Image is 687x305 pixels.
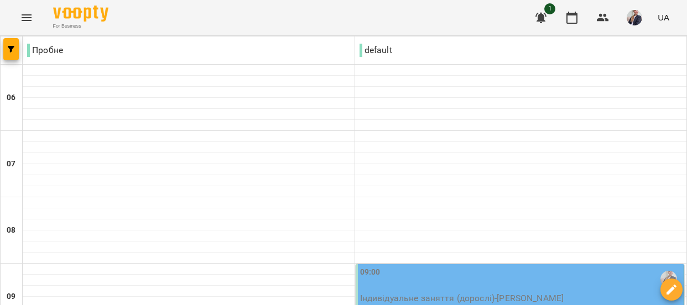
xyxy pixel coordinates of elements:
p: default [360,44,392,57]
label: 09:00 [360,266,381,278]
h6: 09 [7,291,15,303]
p: Індивідуальне заняття (дорослі) - [PERSON_NAME] [360,292,682,305]
button: Menu [13,4,40,31]
button: UA [653,7,674,28]
img: Слободян Анастасія Володимирівна [660,271,677,287]
p: Пробне [27,44,63,57]
h6: 06 [7,92,15,104]
h6: 07 [7,158,15,170]
img: Voopty Logo [53,6,108,22]
span: For Business [53,23,108,30]
img: 0c706f5057204141c24d13b3d2beadb5.jpg [627,10,642,25]
span: UA [658,12,669,23]
span: 1 [544,3,555,14]
h6: 08 [7,224,15,236]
